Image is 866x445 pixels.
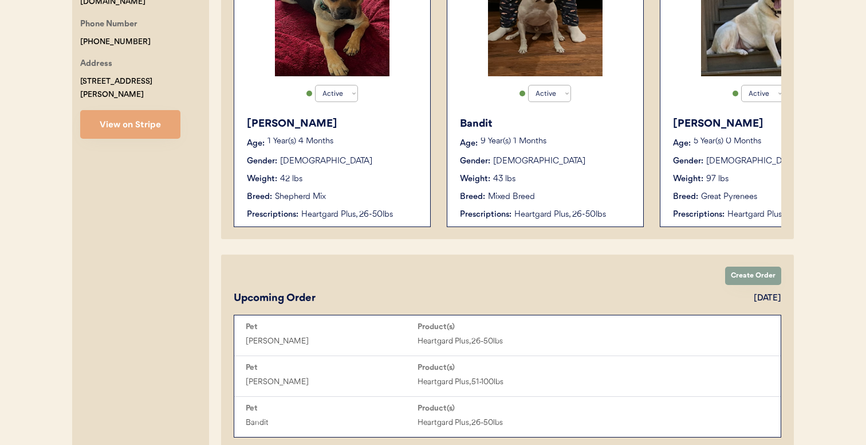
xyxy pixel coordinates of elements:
[460,155,490,167] div: Gender:
[514,209,632,221] div: Heartgard Plus, 26-50lbs
[246,363,418,372] div: Pet
[673,138,691,150] div: Age:
[673,209,725,221] div: Prescriptions:
[280,155,372,167] div: [DEMOGRAPHIC_DATA]
[247,155,277,167] div: Gender:
[706,173,729,185] div: 97 lbs
[80,57,112,72] div: Address
[493,173,515,185] div: 43 lbs
[247,191,272,203] div: Breed:
[246,335,418,348] div: [PERSON_NAME]
[301,209,419,221] div: Heartgard Plus, 26-50lbs
[247,209,298,221] div: Prescriptions:
[493,155,585,167] div: [DEMOGRAPHIC_DATA]
[460,191,485,203] div: Breed:
[481,138,632,146] p: 9 Year(s) 1 Months
[460,209,511,221] div: Prescriptions:
[460,173,490,185] div: Weight:
[247,173,277,185] div: Weight:
[80,36,151,49] div: [PHONE_NUMBER]
[460,116,632,132] div: Bandit
[246,404,418,413] div: Pet
[418,322,589,331] div: Product(s)
[460,138,478,150] div: Age:
[246,322,418,331] div: Pet
[488,191,535,203] div: Mixed Breed
[80,18,137,32] div: Phone Number
[694,138,845,146] p: 5 Year(s) 0 Months
[234,291,316,306] div: Upcoming Order
[706,155,798,167] div: [DEMOGRAPHIC_DATA]
[280,173,302,185] div: 42 lbs
[247,138,265,150] div: Age:
[418,363,589,372] div: Product(s)
[418,404,589,413] div: Product(s)
[727,209,845,221] div: Heartgard Plus, 51-100lbs
[418,335,589,348] div: Heartgard Plus, 26-50lbs
[246,416,418,430] div: Bandit
[673,116,845,132] div: [PERSON_NAME]
[247,116,419,132] div: [PERSON_NAME]
[701,191,757,203] div: Great Pyrenees
[80,110,180,139] button: View on Stripe
[673,173,703,185] div: Weight:
[275,191,326,203] div: Shepherd Mix
[673,191,698,203] div: Breed:
[246,376,418,389] div: [PERSON_NAME]
[418,416,589,430] div: Heartgard Plus, 26-50lbs
[754,292,781,305] div: [DATE]
[673,155,703,167] div: Gender:
[80,75,209,102] div: [STREET_ADDRESS][PERSON_NAME]
[418,376,589,389] div: Heartgard Plus, 51-100lbs
[725,267,781,285] button: Create Order
[267,138,419,146] p: 1 Year(s) 4 Months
